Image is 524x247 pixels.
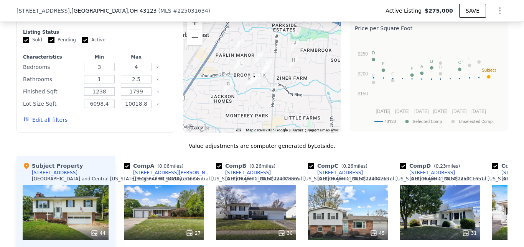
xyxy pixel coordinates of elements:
[409,170,455,176] div: [STREET_ADDRESS]
[246,164,278,169] span: ( miles)
[386,7,425,15] span: Active Listing
[133,170,213,176] div: [STREET_ADDRESS][PERSON_NAME]
[317,176,484,182] div: [GEOGRAPHIC_DATA] and Central [US_STATE] Regional MLS # 225011651
[414,109,429,114] text: [DATE]
[185,123,211,133] img: Google
[308,162,371,170] div: Comp C
[187,14,203,29] button: Zoom in
[234,58,242,71] div: 3539 Devin Road
[355,34,503,129] svg: A chart.
[246,128,288,132] span: Map data ©2025 Google
[471,109,486,114] text: [DATE]
[355,23,503,34] div: Price per Square Foot
[255,71,264,84] div: 2615 Brinkman Drive
[158,7,210,15] div: ( )
[216,162,278,170] div: Comp B
[384,119,396,124] text: 43123
[425,7,453,15] span: $275,000
[133,176,300,182] div: [GEOGRAPHIC_DATA] and Central [US_STATE] Regional MLS # 224028865
[23,29,168,35] div: Listing Status
[289,56,298,69] div: 2343 Ziner Circle N
[48,37,54,43] input: Pending
[23,37,29,43] input: Sold
[410,66,413,71] text: E
[224,80,232,93] div: 3695 Homecomer Drive
[23,162,83,170] div: Subject Property
[173,8,208,14] span: # 225031634
[391,72,395,76] text: G
[317,170,363,176] div: [STREET_ADDRESS]
[23,86,79,97] div: Finished Sqft
[128,8,157,14] span: , OH 43123
[261,64,270,77] div: 2572 Southwest Boulevard
[23,54,79,60] div: Characteristics
[159,164,170,169] span: 0.06
[263,59,272,72] div: 2560 Brunswick Drive
[23,15,168,29] div: Modify Comp Filters
[459,119,493,124] text: Unselected Comp
[32,176,199,182] div: [GEOGRAPHIC_DATA] and Central [US_STATE] Regional MLS # 225031634
[185,123,211,133] a: Open this area in Google Maps (opens a new window)
[338,164,371,169] span: ( miles)
[250,73,259,86] div: 3651 Melrare Court
[156,78,159,81] button: Clear
[492,3,508,18] button: Show Options
[372,51,375,55] text: D
[431,164,463,169] span: ( miles)
[278,229,293,237] div: 30
[160,8,171,14] span: MLS
[70,7,157,15] span: , [GEOGRAPHIC_DATA]
[234,39,243,52] div: 3379 Devin Road
[23,98,79,109] div: Lot Size Sqft
[216,170,271,176] a: [STREET_ADDRESS]
[251,164,262,169] span: 0.26
[82,37,88,43] input: Active
[291,39,299,52] div: 2336 Josephine Circle
[156,66,159,69] button: Clear
[48,37,76,43] label: Pending
[82,54,116,60] div: Min
[250,74,258,87] div: 3659 Melrare Court
[308,170,363,176] a: [STREET_ADDRESS]
[82,37,105,43] label: Active
[91,229,105,237] div: 44
[382,61,385,66] text: F
[413,119,442,124] text: Selected Comp
[439,65,442,69] text: H
[433,109,447,114] text: [DATE]
[370,229,385,237] div: 45
[436,164,446,169] span: 0.23
[343,164,353,169] span: 0.26
[395,109,410,114] text: [DATE]
[462,229,477,237] div: 31
[372,74,375,78] text: K
[468,56,471,61] text: L
[439,54,442,59] text: J
[400,170,455,176] a: [STREET_ADDRESS]
[23,37,42,43] label: Sold
[452,109,467,114] text: [DATE]
[23,116,68,124] button: Edit all filters
[32,170,77,176] div: [STREET_ADDRESS]
[124,162,186,170] div: Comp A
[292,128,303,132] a: Terms (opens in new tab)
[308,128,338,132] a: Report a map error
[186,229,201,237] div: 27
[187,30,203,45] button: Zoom out
[482,68,496,72] text: Subject
[358,91,368,97] text: $150
[154,164,186,169] span: ( miles)
[400,162,463,170] div: Comp D
[16,7,70,15] span: [STREET_ADDRESS]
[124,170,213,176] a: [STREET_ADDRESS][PERSON_NAME]
[237,59,246,72] div: 3552 Devin Road
[358,51,368,57] text: $250
[478,53,480,57] text: I
[23,74,79,85] div: Bathrooms
[236,128,241,131] button: Keyboard shortcuts
[119,54,153,60] div: Max
[430,59,433,64] text: B
[376,109,391,114] text: [DATE]
[459,4,486,18] button: SAVE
